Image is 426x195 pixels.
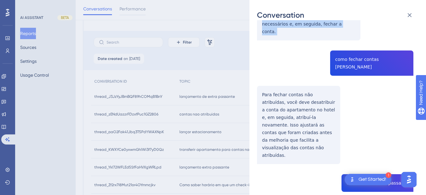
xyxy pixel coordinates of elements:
div: 1 [386,172,391,178]
div: Open Get Started! checklist, remaining modules: 1 [345,174,391,185]
span: Need Help? [15,2,39,9]
iframe: UserGuiding AI Assistant Launcher [400,170,418,189]
img: launcher-image-alternative-text [348,176,356,183]
div: Get Started! [359,176,386,183]
div: Conversation [257,10,418,20]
